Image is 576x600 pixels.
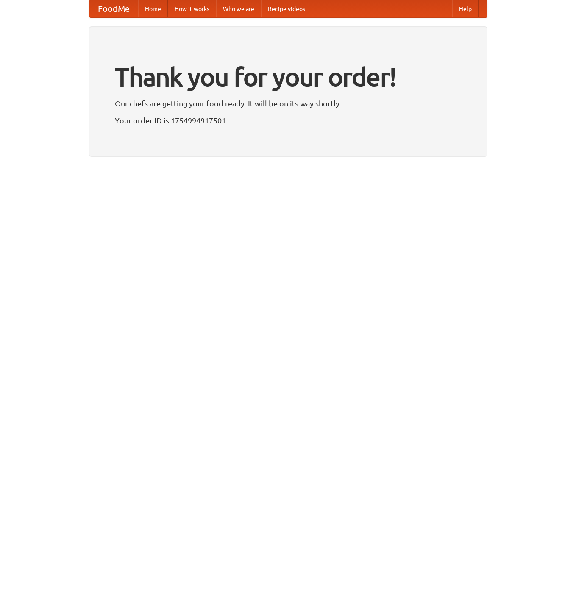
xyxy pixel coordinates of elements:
p: Our chefs are getting your food ready. It will be on its way shortly. [115,97,462,110]
a: Home [138,0,168,17]
h1: Thank you for your order! [115,56,462,97]
a: Recipe videos [261,0,312,17]
a: Help [452,0,479,17]
p: Your order ID is 1754994917501. [115,114,462,127]
a: How it works [168,0,216,17]
a: FoodMe [89,0,138,17]
a: Who we are [216,0,261,17]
